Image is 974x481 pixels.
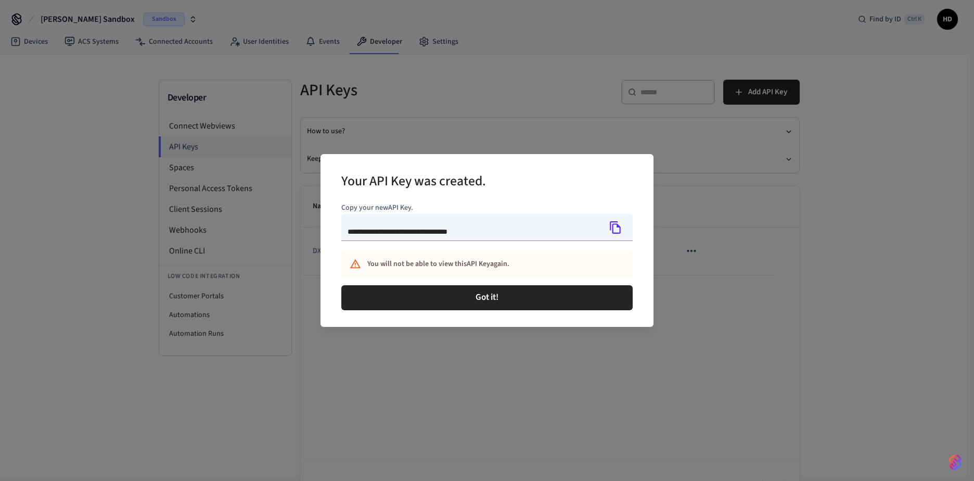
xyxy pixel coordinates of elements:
[949,454,962,471] img: SeamLogoGradient.69752ec5.svg
[341,167,486,198] h2: Your API Key was created.
[367,255,587,274] div: You will not be able to view this API Key again.
[341,202,633,213] p: Copy your new API Key .
[341,285,633,310] button: Got it!
[605,217,626,238] button: Copy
